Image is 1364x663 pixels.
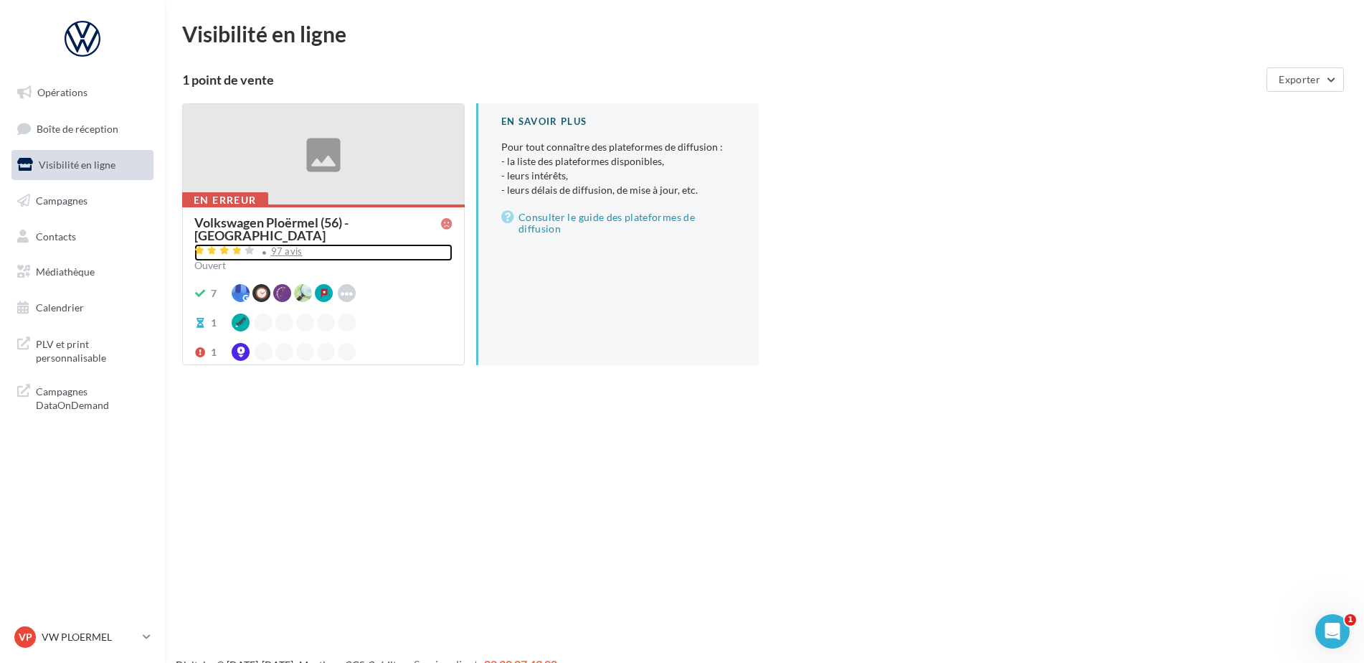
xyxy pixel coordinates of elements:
[9,77,156,108] a: Opérations
[194,244,453,261] a: 97 avis
[501,183,736,197] li: - leurs délais de diffusion, de mise à jour, etc.
[36,194,87,207] span: Campagnes
[501,169,736,183] li: - leurs intérêts,
[9,222,156,252] a: Contacts
[271,247,303,256] div: 97 avis
[501,209,736,238] a: Consulter le guide des plateformes de diffusion
[42,630,137,644] p: VW PLOERMEL
[9,376,156,418] a: Campagnes DataOnDemand
[194,259,226,271] span: Ouvert
[11,624,153,651] a: VP VW PLOERMEL
[182,23,1347,44] div: Visibilité en ligne
[1279,73,1320,85] span: Exporter
[39,159,115,171] span: Visibilité en ligne
[501,115,736,128] div: En savoir plus
[501,154,736,169] li: - la liste des plateformes disponibles,
[9,293,156,323] a: Calendrier
[194,216,441,242] div: Volkswagen Ploërmel (56) - [GEOGRAPHIC_DATA]
[9,113,156,144] a: Boîte de réception
[36,230,76,242] span: Contacts
[1345,614,1356,626] span: 1
[9,257,156,287] a: Médiathèque
[36,382,148,413] span: Campagnes DataOnDemand
[211,345,217,359] div: 1
[36,301,84,314] span: Calendrier
[9,329,156,371] a: PLV et print personnalisable
[211,286,217,301] div: 7
[9,150,156,180] a: Visibilité en ligne
[19,630,32,644] span: VP
[182,73,1261,86] div: 1 point de vente
[37,122,118,134] span: Boîte de réception
[36,334,148,365] span: PLV et print personnalisable
[501,140,736,197] p: Pour tout connaître des plateformes de diffusion :
[9,186,156,216] a: Campagnes
[211,316,217,330] div: 1
[1266,67,1344,92] button: Exporter
[182,192,268,208] div: En erreur
[1315,614,1350,649] iframe: Intercom live chat
[37,86,87,98] span: Opérations
[36,265,95,278] span: Médiathèque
